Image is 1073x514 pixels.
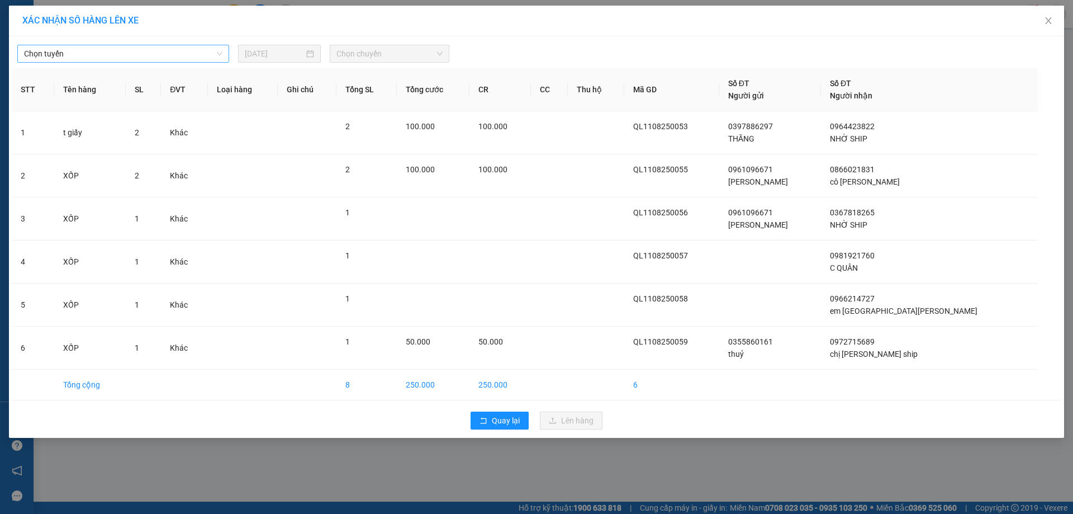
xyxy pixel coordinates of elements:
td: 250.000 [397,370,469,400]
th: Tổng cước [397,68,469,111]
td: XỐP [54,154,126,197]
span: Số ĐT [830,79,851,88]
span: Người gửi [728,91,764,100]
span: [PERSON_NAME] [728,177,788,186]
th: ĐVT [161,68,208,111]
span: 0355860161 [728,337,773,346]
td: t giấy [54,111,126,154]
td: XỐP [54,327,126,370]
span: 0961096671 [728,165,773,174]
span: thuỷ [728,350,744,359]
span: rollback [479,417,487,426]
span: 50.000 [478,337,503,346]
td: Khác [161,154,208,197]
span: QL1108250055 [633,165,688,174]
span: 100.000 [478,122,507,131]
span: 0961096671 [728,208,773,217]
span: Quay lại [492,414,520,427]
span: NHỜ SHIP [830,134,867,143]
span: 0866021831 [830,165,875,174]
input: 11/08/2025 [245,48,304,60]
td: Khác [161,111,208,154]
button: rollbackQuay lại [471,412,529,430]
span: 0972715689 [830,337,875,346]
th: Mã GD [624,68,719,111]
span: 0981921760 [830,251,875,260]
span: close [1044,16,1053,25]
span: chị [PERSON_NAME] ship [830,350,918,359]
span: 2 [345,165,350,174]
span: 1 [135,257,139,266]
span: XÁC NHẬN SỐ HÀNG LÊN XE [22,15,139,26]
td: 250.000 [469,370,531,400]
span: Người nhận [830,91,872,100]
td: XỐP [54,241,126,284]
th: STT [12,68,54,111]
td: Khác [161,327,208,370]
td: 4 [12,241,54,284]
span: 100.000 [478,165,507,174]
span: 1 [135,300,139,309]
span: C QUÂN [830,263,858,272]
td: 2 [12,154,54,197]
span: QL1108250058 [633,294,688,303]
span: 1 [345,208,350,217]
span: 2 [135,171,139,180]
span: 0964423822 [830,122,875,131]
td: 6 [624,370,719,400]
td: Khác [161,241,208,284]
span: [PERSON_NAME] [728,220,788,229]
span: 100.000 [406,165,435,174]
span: 0397886297 [728,122,773,131]
span: Số ĐT [728,79,749,88]
span: QL1108250053 [633,122,688,131]
td: 8 [336,370,397,400]
td: XỐP [54,284,126,327]
span: 1 [135,214,139,223]
button: Close [1033,6,1064,37]
span: 2 [135,128,139,137]
span: NHỜ SHIP [830,220,867,229]
span: Chọn tuyến [24,45,222,62]
td: 6 [12,327,54,370]
span: Chọn chuyến [336,45,443,62]
td: 5 [12,284,54,327]
span: QL1108250059 [633,337,688,346]
td: Khác [161,284,208,327]
span: 50.000 [406,337,430,346]
span: 0966214727 [830,294,875,303]
span: 1 [345,337,350,346]
td: Tổng cộng [54,370,126,400]
td: 3 [12,197,54,241]
th: CR [469,68,531,111]
span: 1 [345,294,350,303]
span: 1 [345,251,350,260]
span: THĂNG [728,134,754,143]
th: Tổng SL [336,68,397,111]
th: Ghi chú [278,68,336,111]
th: Loại hàng [208,68,278,111]
button: uploadLên hàng [540,412,602,430]
th: Thu hộ [568,68,624,111]
span: 1 [135,343,139,352]
span: QL1108250056 [633,208,688,217]
span: cô [PERSON_NAME] [830,177,900,186]
span: QL1108250057 [633,251,688,260]
th: CC [531,68,568,111]
th: Tên hàng [54,68,126,111]
span: 0367818265 [830,208,875,217]
td: XỐP [54,197,126,241]
span: 100.000 [406,122,435,131]
span: em [GEOGRAPHIC_DATA][PERSON_NAME] [830,306,977,315]
th: SL [126,68,161,111]
td: Khác [161,197,208,241]
span: 2 [345,122,350,131]
td: 1 [12,111,54,154]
